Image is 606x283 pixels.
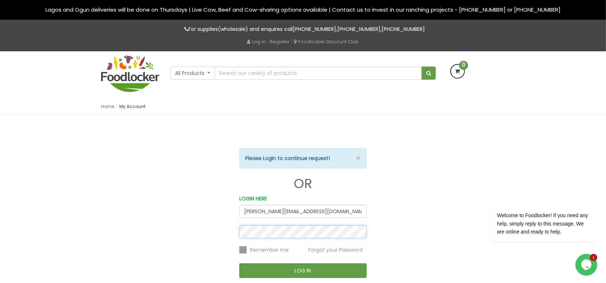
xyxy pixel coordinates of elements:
span: Remember me [250,246,289,254]
span: | [267,38,269,45]
button: All Products [170,67,215,80]
span: Lagos and Ogun deliveries will be done on Thursdays | Live Cow, Beef and Cow-sharing options avai... [45,6,561,13]
a: [PHONE_NUMBER] [293,25,336,33]
span: | [291,38,293,45]
a: Log in [247,38,266,45]
a: Home [101,103,114,109]
label: LOGIN HERE [239,195,267,203]
button: × [356,154,361,162]
span: 0 [459,61,468,70]
img: FoodLocker [101,55,159,92]
iframe: chat widget [575,254,599,276]
a: Register [270,38,290,45]
a: [PHONE_NUMBER] [338,25,381,33]
input: Email [239,205,367,218]
strong: Please Login to continue request! [245,155,330,162]
input: Search our variety of products [215,67,422,80]
a: [PHONE_NUMBER] [382,25,425,33]
button: LOG IN [239,263,367,278]
a: Foodlocker Discount Club [294,38,359,45]
p: For supplies(wholesale) and enquires call , , [101,25,505,33]
iframe: chat widget [468,164,599,250]
h1: OR [239,176,367,191]
a: Forgot your Password [308,246,363,253]
iframe: fb:login_button Facebook Social Plugin [258,129,348,144]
